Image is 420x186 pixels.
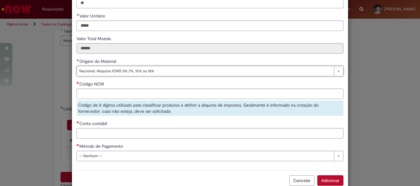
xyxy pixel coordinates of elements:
span: Método de Pagamento [79,143,124,149]
span: Nacional: Alíquota ICMS 0%,7%, 12% ou 18% [79,66,331,76]
div: Código de 8 dígitos utilizado para classificar produtos e definir a alíquota de impostos. Geralme... [77,101,343,116]
span: -- Nenhum -- [79,151,331,161]
span: Origem do Material [79,59,117,64]
input: Valor Total Moeda [77,43,343,54]
input: Valor Unitário [77,21,343,31]
span: Conta contábil [79,121,108,126]
span: Necessários [77,82,79,84]
input: Código NCM [77,89,343,99]
span: Somente leitura - Valor Total Moeda [77,36,112,41]
span: Valor Unitário [79,13,106,19]
span: Necessários [77,121,79,123]
span: Código NCM [79,81,105,87]
span: Necessários [77,144,79,146]
input: Conta contábil [77,128,343,139]
button: Cancelar [289,175,315,186]
button: Adicionar [317,175,343,186]
span: Obrigatório Preenchido [77,59,79,61]
span: Obrigatório Preenchido [77,13,79,16]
